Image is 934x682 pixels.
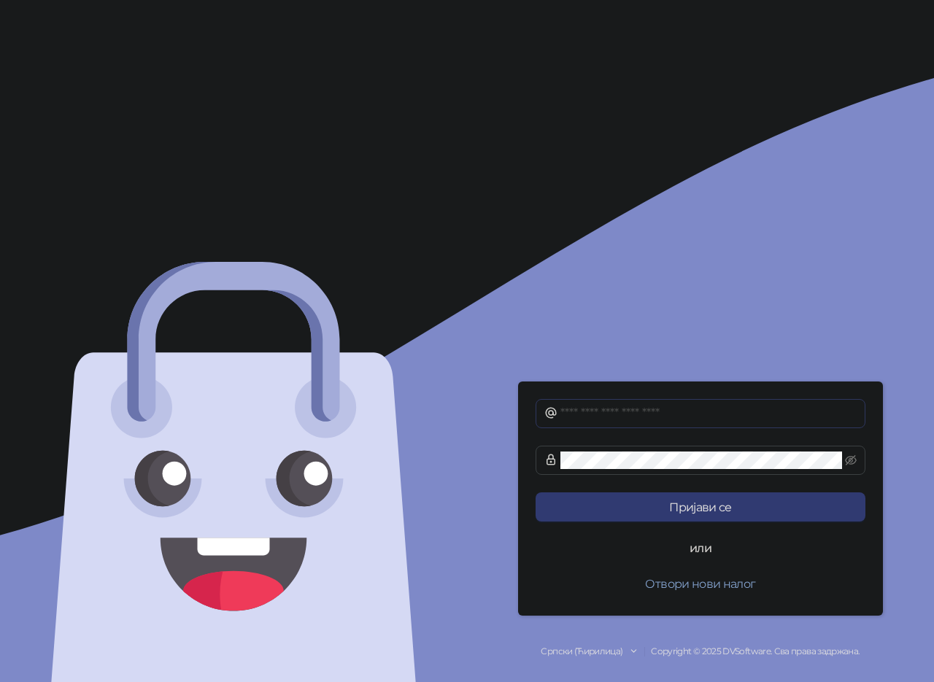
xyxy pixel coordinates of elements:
button: Пријави се [536,492,865,522]
button: Отвори нови налог [536,569,865,598]
div: Copyright © 2025 DVSoftware. Сва права задржана. [467,645,934,659]
span: eye-invisible [845,454,857,466]
img: logo-face.svg [47,262,420,682]
span: или [678,539,723,557]
a: Отвори нови налог [536,578,865,591]
div: Српски (Ћирилица) [541,645,622,659]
